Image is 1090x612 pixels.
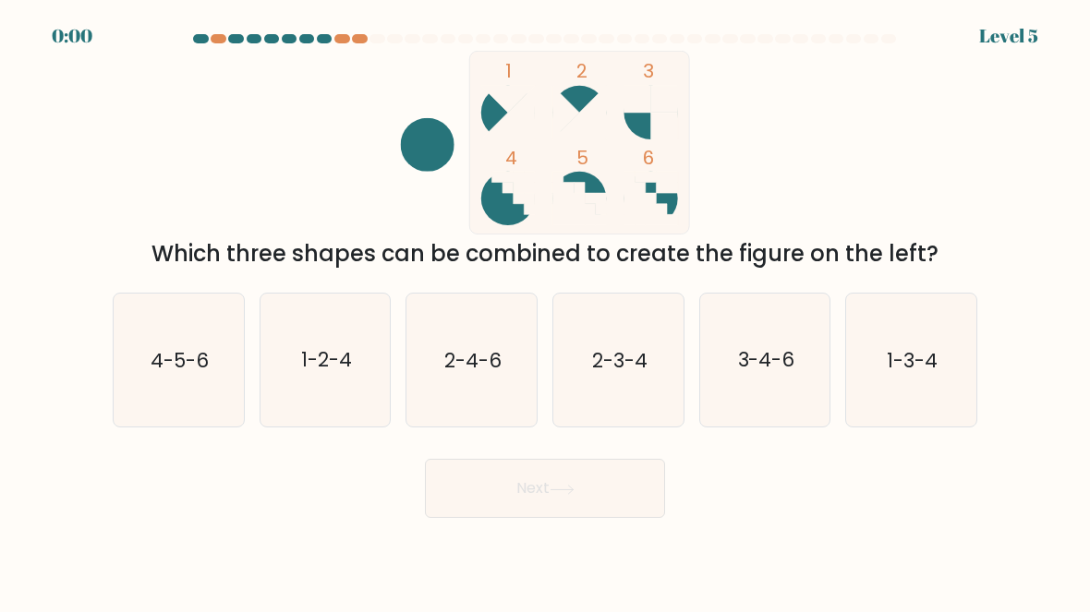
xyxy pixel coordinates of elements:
div: Level 5 [979,22,1038,50]
tspan: 5 [576,145,588,171]
tspan: 6 [643,145,654,171]
tspan: 1 [505,58,512,84]
tspan: 3 [643,58,654,84]
div: Which three shapes can be combined to create the figure on the left? [124,237,966,270]
text: 3-4-6 [737,346,794,373]
text: 1-2-4 [301,346,352,373]
text: 2-4-6 [444,346,502,373]
button: Next [425,459,665,518]
tspan: 4 [505,145,517,171]
tspan: 2 [576,58,587,84]
text: 2-3-4 [592,346,648,373]
div: 0:00 [52,22,92,50]
text: 1-3-4 [888,346,939,373]
text: 4-5-6 [151,346,209,373]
